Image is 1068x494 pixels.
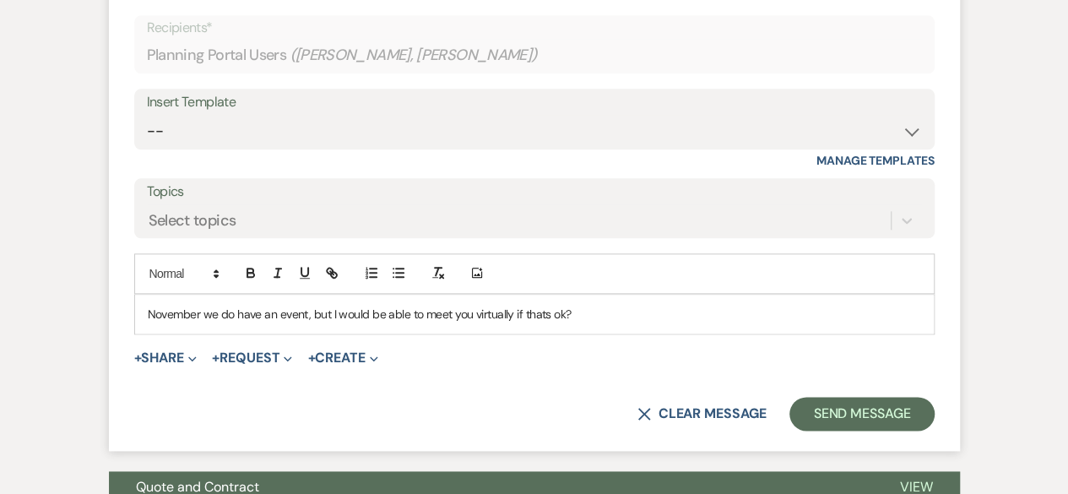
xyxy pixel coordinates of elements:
[147,39,922,72] div: Planning Portal Users
[134,351,142,365] span: +
[212,351,292,365] button: Request
[307,351,315,365] span: +
[147,90,922,115] div: Insert Template
[134,351,198,365] button: Share
[147,17,922,39] p: Recipients*
[307,351,377,365] button: Create
[149,209,236,231] div: Select topics
[290,44,538,67] span: ( [PERSON_NAME], [PERSON_NAME] )
[637,407,766,421] button: Clear message
[212,351,220,365] span: +
[816,153,935,168] a: Manage Templates
[789,397,934,431] button: Send Message
[148,305,921,323] p: November we do have an event, but I would be able to meet you virtually if thats ok?
[147,180,922,204] label: Topics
